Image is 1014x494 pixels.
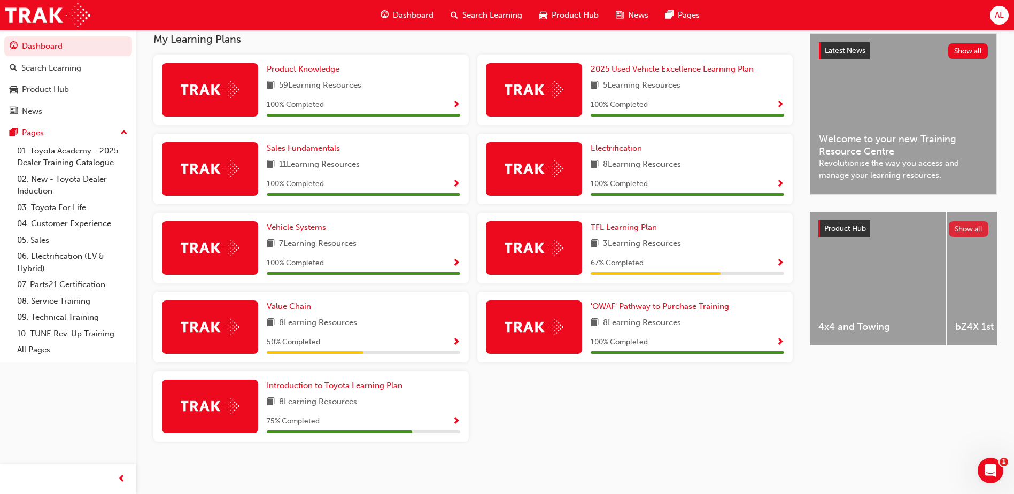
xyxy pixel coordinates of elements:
[1000,458,1008,466] span: 1
[120,126,128,140] span: up-icon
[22,127,44,139] div: Pages
[279,317,357,330] span: 8 Learning Resources
[267,142,344,155] a: Sales Fundamentals
[451,9,458,22] span: search-icon
[13,171,132,199] a: 02. New - Toyota Dealer Induction
[21,62,81,74] div: Search Learning
[267,63,344,75] a: Product Knowledge
[267,99,324,111] span: 100 % Completed
[810,33,997,195] a: Latest NewsShow allWelcome to your new Training Resource CentreRevolutionise the way you access a...
[591,143,642,153] span: Electrification
[22,83,69,96] div: Product Hub
[462,9,522,21] span: Search Learning
[4,102,132,121] a: News
[603,158,681,172] span: 8 Learning Resources
[13,309,132,326] a: 09. Technical Training
[13,276,132,293] a: 07. Parts21 Certification
[603,79,680,92] span: 5 Learning Resources
[452,98,460,112] button: Show Progress
[452,336,460,349] button: Show Progress
[279,396,357,409] span: 8 Learning Resources
[505,319,563,335] img: Trak
[13,143,132,171] a: 01. Toyota Academy - 2025 Dealer Training Catalogue
[267,79,275,92] span: book-icon
[279,237,357,251] span: 7 Learning Resources
[665,9,674,22] span: pages-icon
[591,64,754,74] span: 2025 Used Vehicle Excellence Learning Plan
[267,257,324,269] span: 100 % Completed
[267,415,320,428] span: 75 % Completed
[13,199,132,216] a: 03. Toyota For Life
[591,158,599,172] span: book-icon
[10,42,18,51] span: guage-icon
[591,99,648,111] span: 100 % Completed
[267,396,275,409] span: book-icon
[13,248,132,276] a: 06. Electrification (EV & Hybrid)
[776,257,784,270] button: Show Progress
[181,319,239,335] img: Trak
[4,34,132,123] button: DashboardSearch LearningProduct HubNews
[505,240,563,256] img: Trak
[819,42,988,59] a: Latest NewsShow all
[776,101,784,110] span: Show Progress
[267,64,339,74] span: Product Knowledge
[22,105,42,118] div: News
[591,237,599,251] span: book-icon
[819,133,988,157] span: Welcome to your new Training Resource Centre
[10,85,18,95] span: car-icon
[591,300,733,313] a: 'OWAF' Pathway to Purchase Training
[776,338,784,348] span: Show Progress
[4,58,132,78] a: Search Learning
[949,221,989,237] button: Show all
[818,321,938,333] span: 4x4 and Towing
[267,158,275,172] span: book-icon
[591,221,661,234] a: TFL Learning Plan
[118,473,126,486] span: prev-icon
[267,221,330,234] a: Vehicle Systems
[13,342,132,358] a: All Pages
[181,160,239,177] img: Trak
[267,178,324,190] span: 100 % Completed
[267,336,320,349] span: 50 % Completed
[452,259,460,268] span: Show Progress
[452,415,460,428] button: Show Progress
[603,317,681,330] span: 8 Learning Resources
[5,3,90,27] img: Trak
[819,157,988,181] span: Revolutionise the way you access and manage your learning resources.
[13,293,132,310] a: 08. Service Training
[442,4,531,26] a: search-iconSearch Learning
[181,81,239,98] img: Trak
[4,80,132,99] a: Product Hub
[267,302,311,311] span: Value Chain
[591,142,646,155] a: Electrification
[603,237,681,251] span: 3 Learning Resources
[591,302,729,311] span: 'OWAF' Pathway to Purchase Training
[4,123,132,143] button: Pages
[267,317,275,330] span: book-icon
[825,46,865,55] span: Latest News
[267,380,407,392] a: Introduction to Toyota Learning Plan
[10,64,17,73] span: search-icon
[995,9,1004,21] span: AL
[13,215,132,232] a: 04. Customer Experience
[539,9,547,22] span: car-icon
[531,4,607,26] a: car-iconProduct Hub
[978,458,1003,483] iframe: Intercom live chat
[678,9,700,21] span: Pages
[452,417,460,427] span: Show Progress
[279,158,360,172] span: 11 Learning Resources
[13,326,132,342] a: 10. TUNE Rev-Up Training
[824,224,866,233] span: Product Hub
[279,79,361,92] span: 59 Learning Resources
[616,9,624,22] span: news-icon
[452,257,460,270] button: Show Progress
[452,177,460,191] button: Show Progress
[505,160,563,177] img: Trak
[591,63,758,75] a: 2025 Used Vehicle Excellence Learning Plan
[776,180,784,189] span: Show Progress
[591,178,648,190] span: 100 % Completed
[452,101,460,110] span: Show Progress
[628,9,648,21] span: News
[10,107,18,117] span: news-icon
[591,317,599,330] span: book-icon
